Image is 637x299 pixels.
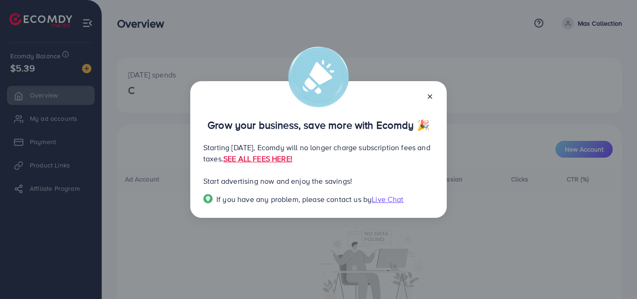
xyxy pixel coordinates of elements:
span: Live Chat [372,194,403,204]
p: Start advertising now and enjoy the savings! [203,175,434,187]
img: alert [288,47,349,107]
p: Starting [DATE], Ecomdy will no longer charge subscription fees and taxes. [203,142,434,164]
span: If you have any problem, please contact us by [216,194,372,204]
p: Grow your business, save more with Ecomdy 🎉 [203,119,434,131]
img: Popup guide [203,194,213,203]
a: SEE ALL FEES HERE! [223,153,292,164]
